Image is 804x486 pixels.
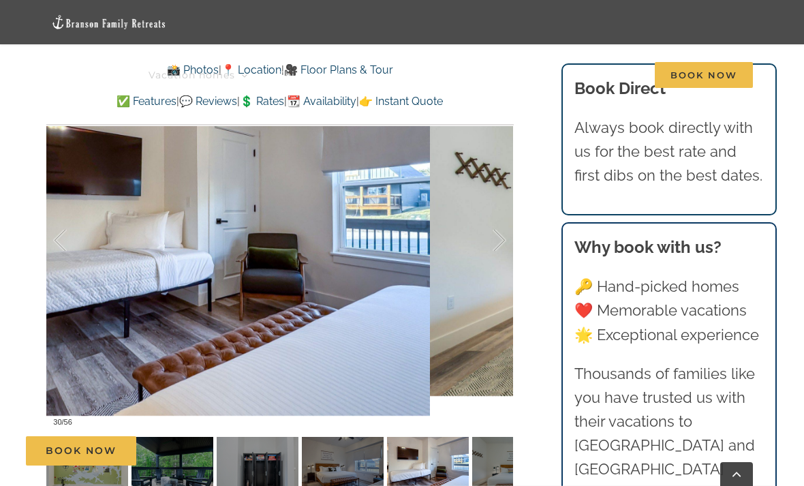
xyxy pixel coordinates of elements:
span: Vacation homes [149,70,235,80]
span: Contact [581,70,624,80]
h3: Why book with us? [574,235,764,260]
a: 💲 Rates [240,95,284,108]
nav: Main Menu Sticky [149,53,753,97]
a: 👉 Instant Quote [359,95,443,108]
a: ✅ Features [117,95,176,108]
img: Branson Family Retreats Logo [51,14,167,30]
p: | | | | [46,93,513,110]
a: Contact [581,53,624,97]
span: About [505,70,538,80]
a: Book Now [26,436,136,466]
span: Book Now [46,445,117,457]
a: Deals & More [390,53,474,97]
p: Always book directly with us for the best rate and first dibs on the best dates. [574,116,764,188]
a: 💬 Reviews [179,95,237,108]
span: Deals & More [390,70,461,80]
p: 🔑 Hand-picked homes ❤️ Memorable vacations 🌟 Exceptional experience [574,275,764,347]
a: Things to do [279,53,360,97]
span: Things to do [279,70,347,80]
a: Vacation homes [149,53,248,97]
span: Book Now [655,62,753,88]
a: 📆 Availability [287,95,356,108]
a: About [505,53,551,97]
